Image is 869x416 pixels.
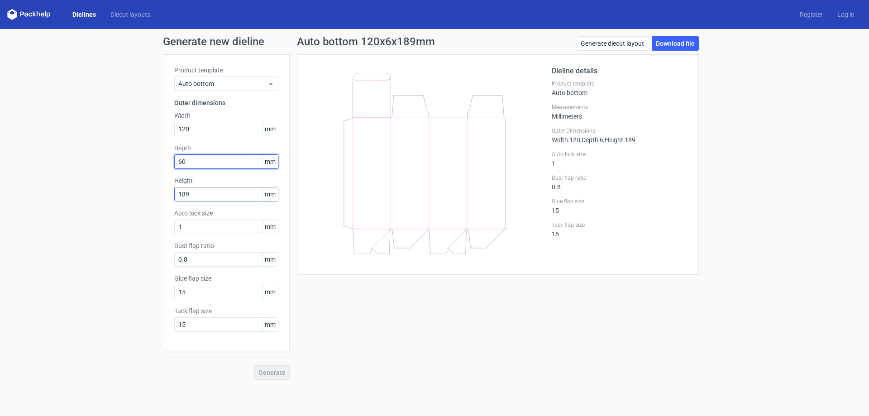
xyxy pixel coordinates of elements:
a: Download file [652,36,699,51]
label: Width [174,111,278,120]
span: mm [262,187,278,201]
span: , Height : 189 [603,136,635,143]
label: Auto lock size [552,151,688,158]
label: Tuck flap size [552,221,688,229]
label: Measurements [552,104,688,111]
label: Depth [174,143,278,153]
a: Diecut layouts [103,10,158,19]
a: Dielines [65,10,103,19]
label: Auto lock size [174,209,278,218]
a: Log in [830,10,862,19]
span: mm [262,155,278,168]
span: mm [262,318,278,331]
label: Dust flap ratio [174,241,278,250]
a: Register [793,10,830,19]
label: Product template [552,80,688,87]
div: 15 [552,221,688,238]
div: Millimeters [552,104,688,120]
span: mm [262,122,278,136]
h1: Generate new dieline [163,36,706,47]
div: Auto bottom [552,80,688,96]
label: Outer Dimensions [552,127,688,134]
a: Generate diecut layout [577,36,648,51]
h1: Auto bottom 120x6x189mm [297,36,435,47]
h2: Dieline details [552,66,688,77]
div: 15 [552,198,688,214]
label: Glue flap size [174,274,278,283]
label: Height [174,176,278,185]
span: Auto bottom [178,79,267,88]
label: Product template [174,66,278,75]
label: Dust flap ratio [552,174,688,182]
span: Width : 120 [552,136,580,143]
div: 0.8 [552,174,688,191]
h3: Outer dimensions [174,98,278,107]
span: mm [262,220,278,234]
label: Glue flap size [552,198,688,205]
span: mm [262,253,278,266]
label: Tuck flap size [174,306,278,316]
span: , Depth : 6 [580,136,603,143]
div: 1 [552,151,688,167]
span: mm [262,285,278,299]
